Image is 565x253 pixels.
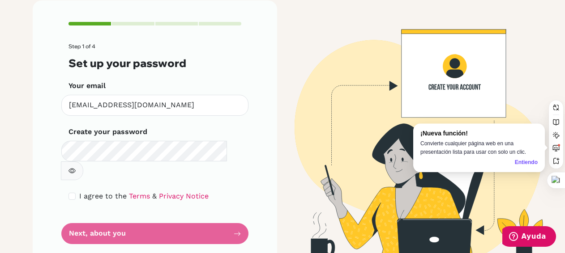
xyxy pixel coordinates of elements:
span: Step 1 of 4 [68,43,95,50]
span: I agree to the [79,192,127,200]
iframe: Abre un widget desde donde se puede obtener más información [502,226,556,249]
label: Your email [68,80,106,91]
input: Insert your email* [61,95,248,116]
a: Terms [129,192,150,200]
a: Privacy Notice [159,192,209,200]
span: & [152,192,157,200]
h3: Set up your password [68,57,241,70]
label: Create your password [68,126,147,137]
